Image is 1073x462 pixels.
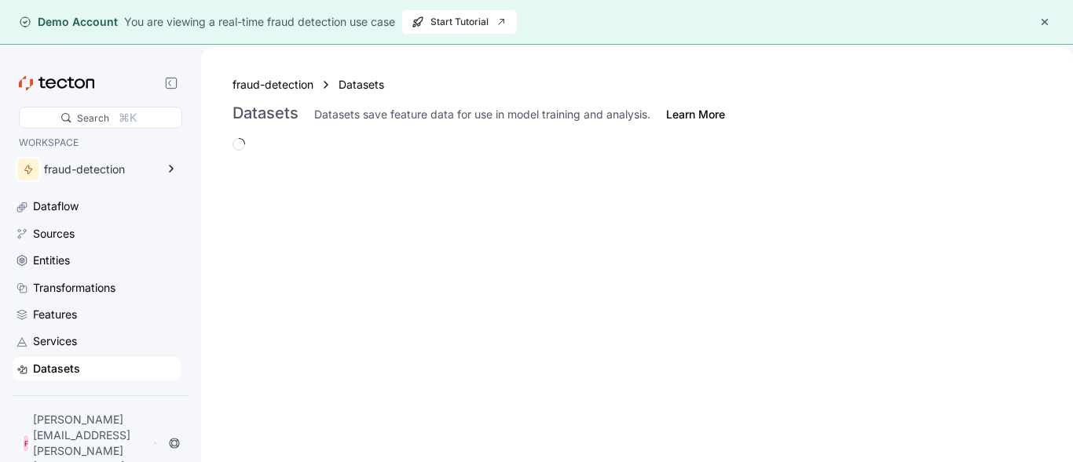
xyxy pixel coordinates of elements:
div: Features [33,306,77,323]
p: WORKSPACE [19,135,174,151]
div: Transformations [33,279,115,296]
a: Datasets [13,357,181,380]
div: You are viewing a real-time fraud detection use case [124,13,395,31]
a: Datasets [339,76,394,93]
div: Sources [33,225,75,242]
div: ⌘K [119,109,137,126]
button: Start Tutorial [401,9,518,35]
a: Learn More [666,107,725,122]
div: Demo Account [19,14,118,30]
h3: Datasets [233,104,298,122]
a: fraud-detection [233,76,313,93]
div: Dataflow [33,198,79,215]
div: F [22,434,30,453]
a: Features [13,303,181,326]
div: Entities [33,252,70,269]
div: Datasets [33,360,80,377]
div: Services [33,333,77,350]
a: Sources [13,222,181,246]
div: Search [77,111,109,126]
span: Start Tutorial [412,10,507,34]
a: Entities [13,249,181,272]
a: Services [13,329,181,353]
a: Transformations [13,276,181,300]
a: Dataflow [13,195,181,218]
div: fraud-detection [44,164,156,175]
div: Datasets save feature data for use in model training and analysis. [314,107,650,122]
div: Search⌘K [19,107,182,129]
